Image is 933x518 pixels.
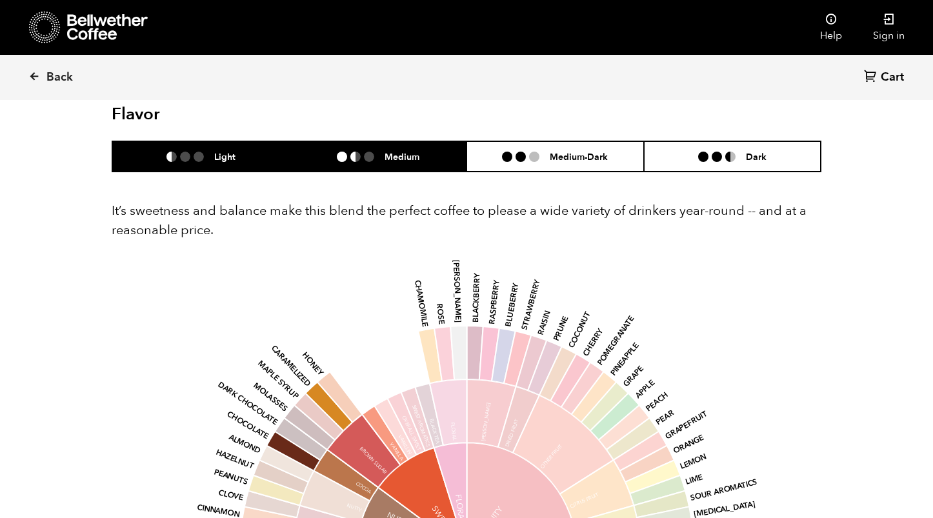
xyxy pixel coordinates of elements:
[385,151,419,162] h6: Medium
[46,70,73,85] span: Back
[112,105,348,125] h2: Flavor
[864,69,907,86] a: Cart
[550,151,608,162] h6: Medium-Dark
[746,151,767,162] h6: Dark
[214,151,236,162] h6: Light
[881,70,904,85] span: Cart
[112,201,821,240] p: It’s sweetness and balance make this blend the perfect coffee to please a wide variety of drinker...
